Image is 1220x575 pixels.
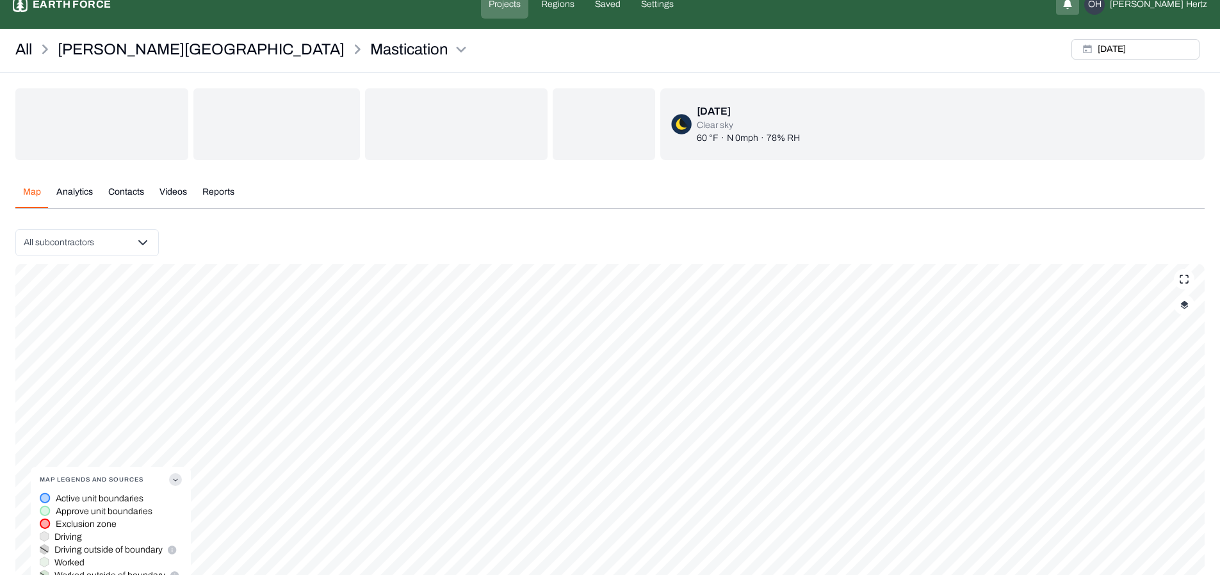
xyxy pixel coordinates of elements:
p: [PERSON_NAME][GEOGRAPHIC_DATA] [58,39,345,60]
img: layerIcon [1180,300,1189,309]
p: Active unit boundaries [56,492,143,505]
div: [DATE] [697,104,800,119]
p: Worked [54,556,85,569]
img: clear-sky-night-D7zLJEpc.png [671,114,692,134]
p: Driving outside of boundary [54,544,163,556]
button: Videos [152,186,195,208]
p: · [721,132,724,145]
button: Map Legends And Sources [40,467,182,492]
button: Map [15,186,49,208]
p: Approve unit boundaries [56,505,152,518]
p: Clear sky [697,119,800,132]
p: Mastication [370,39,448,60]
button: Analytics [49,186,101,208]
p: 78% RH [767,132,800,145]
p: All subcontractors [24,236,94,249]
p: Exclusion zone [56,518,117,531]
p: 60 °F [697,132,719,145]
p: · [761,132,764,145]
button: Contacts [101,186,152,208]
p: Driving [54,531,82,544]
button: All subcontractors [15,229,159,256]
button: [DATE] [1071,39,1200,60]
button: Reports [195,186,242,208]
p: N 0mph [727,132,758,145]
a: All [15,39,32,60]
